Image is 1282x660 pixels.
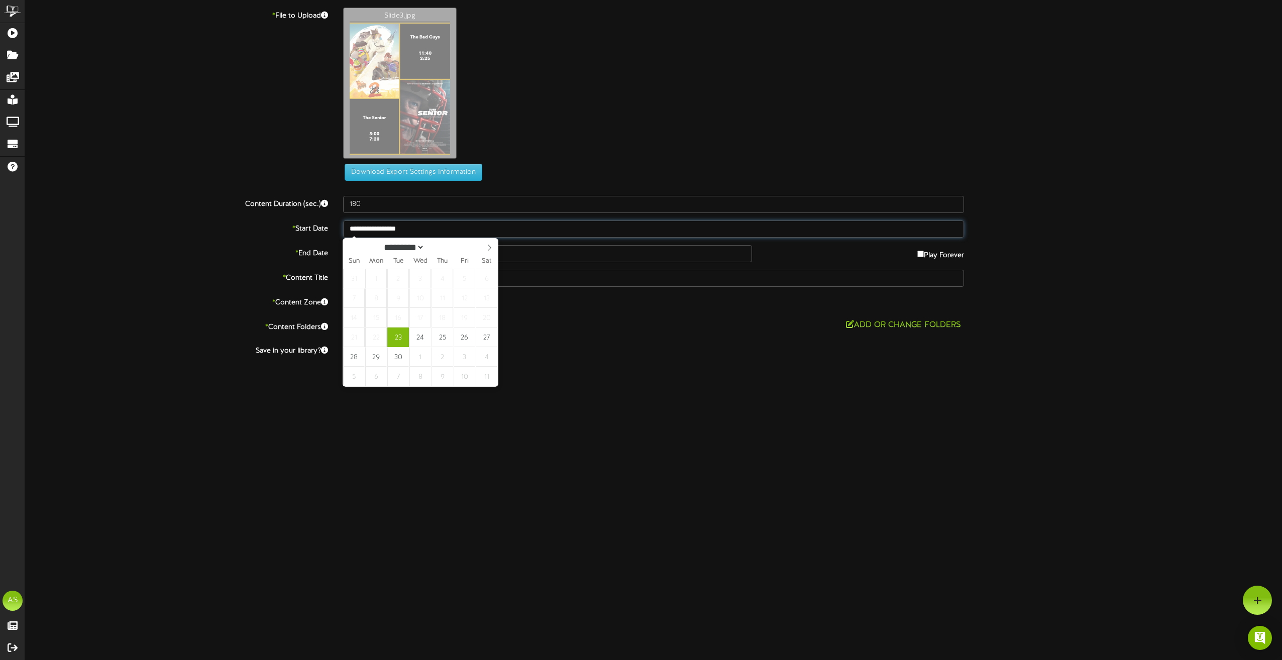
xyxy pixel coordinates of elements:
[387,327,409,347] span: September 23, 2025
[432,347,453,367] span: October 2, 2025
[409,308,431,327] span: September 17, 2025
[454,367,475,386] span: October 10, 2025
[18,343,336,356] label: Save in your library?
[843,319,964,332] button: Add or Change Folders
[387,367,409,386] span: October 7, 2025
[409,258,432,265] span: Wed
[343,269,365,288] span: August 31, 2025
[476,288,497,308] span: September 13, 2025
[343,308,365,327] span: September 14, 2025
[1248,626,1272,650] div: Open Intercom Messenger
[343,258,365,265] span: Sun
[18,196,336,209] label: Content Duration (sec.)
[454,258,476,265] span: Fri
[409,288,431,308] span: September 10, 2025
[432,367,453,386] span: October 9, 2025
[18,221,336,234] label: Start Date
[365,288,387,308] span: September 8, 2025
[917,251,924,257] input: Play Forever
[476,269,497,288] span: September 6, 2025
[343,270,964,287] input: Title of this Content
[476,367,497,386] span: October 11, 2025
[476,258,498,265] span: Sat
[343,327,365,347] span: September 21, 2025
[365,269,387,288] span: September 1, 2025
[454,308,475,327] span: September 19, 2025
[409,367,431,386] span: October 8, 2025
[18,319,336,333] label: Content Folders
[454,288,475,308] span: September 12, 2025
[432,258,454,265] span: Thu
[18,245,336,259] label: End Date
[365,327,387,347] span: September 22, 2025
[454,327,475,347] span: September 26, 2025
[18,8,336,21] label: File to Upload
[387,288,409,308] span: September 9, 2025
[343,367,365,386] span: October 5, 2025
[387,258,409,265] span: Tue
[345,164,482,181] button: Download Export Settings Information
[409,327,431,347] span: September 24, 2025
[365,258,387,265] span: Mon
[387,308,409,327] span: September 16, 2025
[432,269,453,288] span: September 4, 2025
[387,269,409,288] span: September 2, 2025
[365,367,387,386] span: October 6, 2025
[3,591,23,611] div: AS
[387,347,409,367] span: September 30, 2025
[365,308,387,327] span: September 15, 2025
[409,347,431,367] span: October 1, 2025
[18,294,336,308] label: Content Zone
[18,270,336,283] label: Content Title
[409,269,431,288] span: September 3, 2025
[476,327,497,347] span: September 27, 2025
[424,242,461,253] input: Year
[432,308,453,327] span: September 18, 2025
[476,347,497,367] span: October 4, 2025
[343,347,365,367] span: September 28, 2025
[432,288,453,308] span: September 11, 2025
[343,288,365,308] span: September 7, 2025
[365,347,387,367] span: September 29, 2025
[476,308,497,327] span: September 20, 2025
[454,347,475,367] span: October 3, 2025
[432,327,453,347] span: September 25, 2025
[917,245,964,261] label: Play Forever
[454,269,475,288] span: September 5, 2025
[340,168,482,176] a: Download Export Settings Information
